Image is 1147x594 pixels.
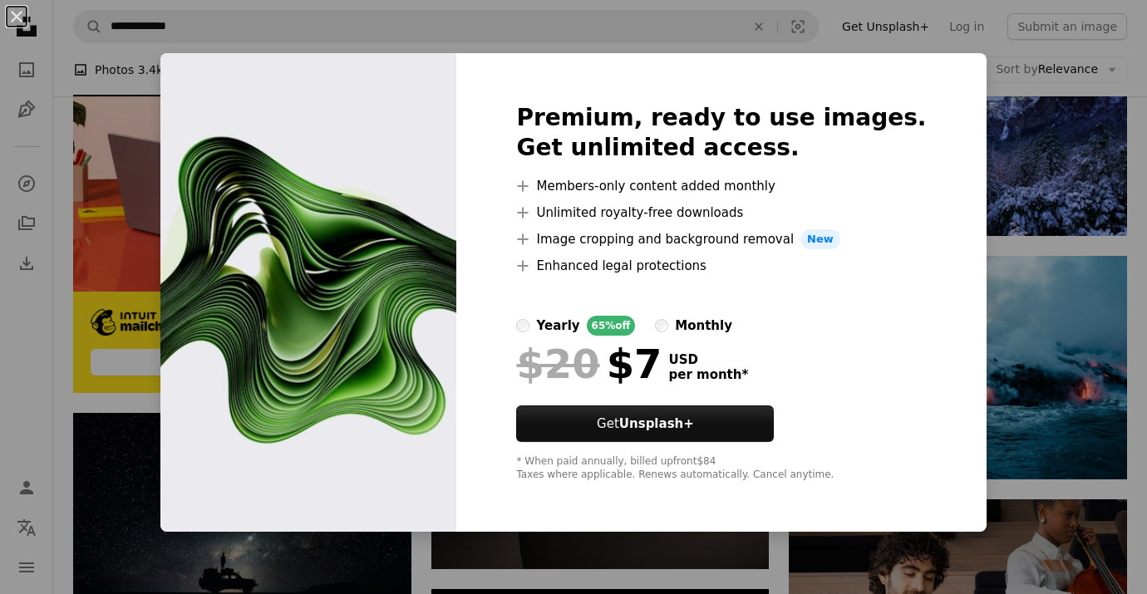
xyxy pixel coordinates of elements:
h2: Premium, ready to use images. Get unlimited access. [516,103,926,163]
span: New [800,229,840,249]
strong: Unsplash+ [619,416,694,431]
img: premium_photo-1667857391858-a40fc91136e8 [160,53,456,532]
button: GetUnsplash+ [516,405,774,442]
input: monthly [655,319,668,332]
input: yearly65%off [516,319,529,332]
li: Unlimited royalty-free downloads [516,203,926,223]
div: * When paid annually, billed upfront $84 Taxes where applicable. Renews automatically. Cancel any... [516,455,926,482]
div: $7 [516,342,662,385]
div: monthly [675,316,732,336]
span: per month * [668,367,748,382]
li: Enhanced legal protections [516,256,926,276]
div: 65% off [587,316,636,336]
span: $20 [516,342,599,385]
span: USD [668,352,748,367]
div: yearly [536,316,579,336]
li: Members-only content added monthly [516,176,926,196]
li: Image cropping and background removal [516,229,926,249]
